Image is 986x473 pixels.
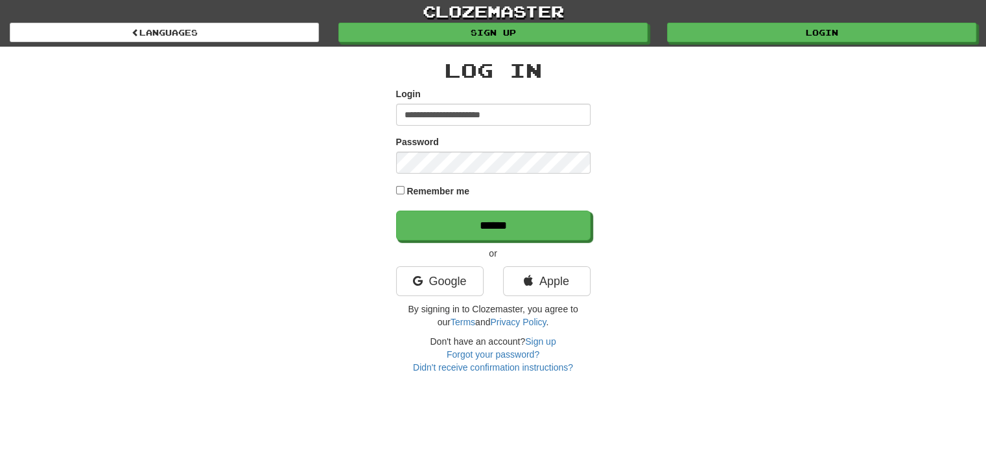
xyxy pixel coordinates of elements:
[396,135,439,148] label: Password
[667,23,976,42] a: Login
[406,185,469,198] label: Remember me
[396,303,591,329] p: By signing in to Clozemaster, you agree to our and .
[447,349,539,360] a: Forgot your password?
[525,336,556,347] a: Sign up
[10,23,319,42] a: Languages
[503,266,591,296] a: Apple
[396,60,591,81] h2: Log In
[396,247,591,260] p: or
[338,23,648,42] a: Sign up
[451,317,475,327] a: Terms
[396,266,484,296] a: Google
[396,335,591,374] div: Don't have an account?
[490,317,546,327] a: Privacy Policy
[413,362,573,373] a: Didn't receive confirmation instructions?
[396,87,421,100] label: Login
